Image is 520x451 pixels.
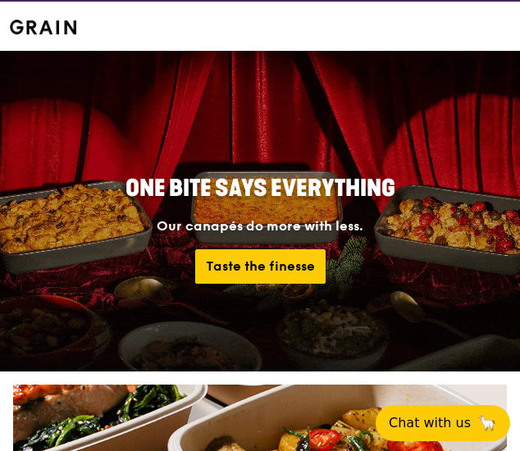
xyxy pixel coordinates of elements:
div: Our canapés do more with less. [62,216,458,236]
span: ONE BITE SAYS EVERYTHING [125,175,395,203]
span: Chat with us [389,415,471,431]
span: 🦙 [477,415,497,431]
a: Taste the finesse [195,249,326,284]
a: GrainGrain [10,1,76,50]
img: Grain [10,20,76,34]
button: Chat with us🦙 [376,405,510,441]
